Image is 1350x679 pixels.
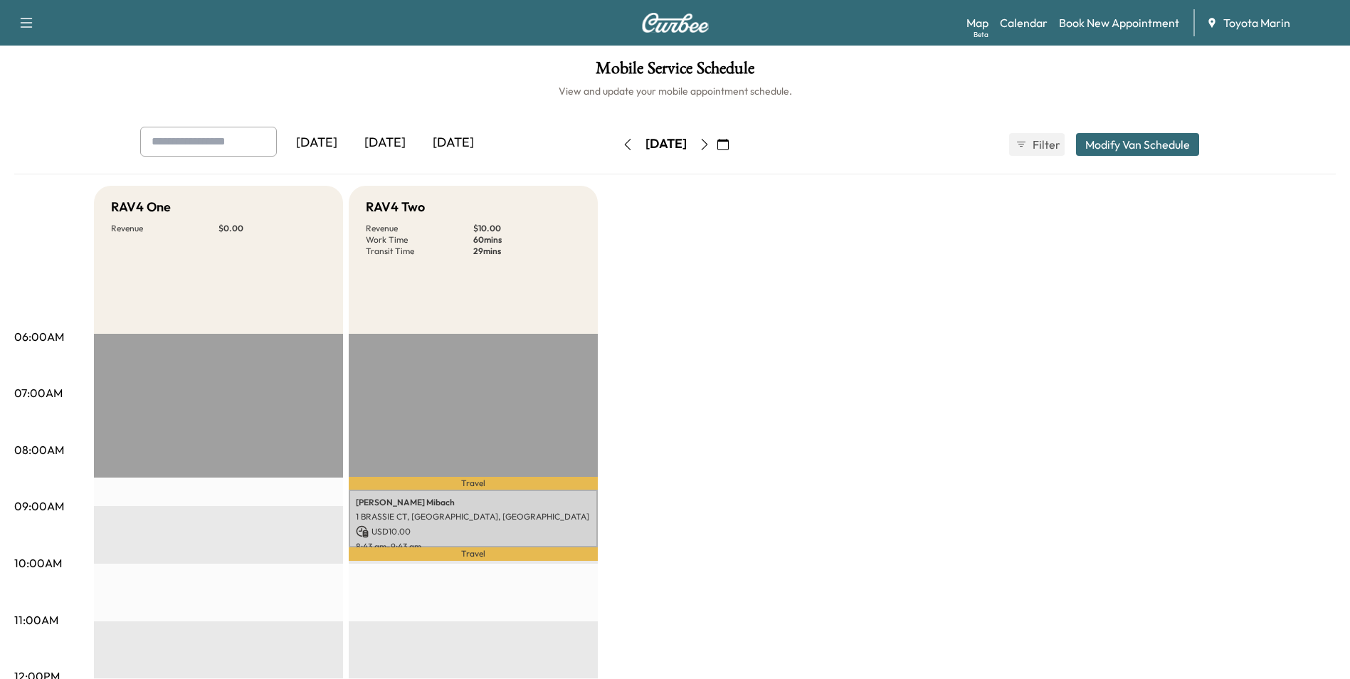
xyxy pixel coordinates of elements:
[14,84,1336,98] h6: View and update your mobile appointment schedule.
[366,246,473,257] p: Transit Time
[974,29,988,40] div: Beta
[1059,14,1179,31] a: Book New Appointment
[111,197,171,217] h5: RAV4 One
[356,525,591,538] p: USD 10.00
[641,13,710,33] img: Curbee Logo
[14,384,63,401] p: 07:00AM
[645,135,687,153] div: [DATE]
[419,127,487,159] div: [DATE]
[366,197,425,217] h5: RAV4 Two
[14,441,64,458] p: 08:00AM
[356,511,591,522] p: 1 BRASSIE CT, [GEOGRAPHIC_DATA], [GEOGRAPHIC_DATA]
[349,547,598,561] p: Travel
[218,223,326,234] p: $ 0.00
[966,14,988,31] a: MapBeta
[14,554,62,572] p: 10:00AM
[14,498,64,515] p: 09:00AM
[111,223,218,234] p: Revenue
[473,234,581,246] p: 60 mins
[1223,14,1290,31] span: Toyota Marin
[1076,133,1199,156] button: Modify Van Schedule
[14,611,58,628] p: 11:00AM
[366,234,473,246] p: Work Time
[14,60,1336,84] h1: Mobile Service Schedule
[1000,14,1048,31] a: Calendar
[14,328,64,345] p: 06:00AM
[1009,133,1065,156] button: Filter
[366,223,473,234] p: Revenue
[356,497,591,508] p: [PERSON_NAME] Mibach
[351,127,419,159] div: [DATE]
[473,223,581,234] p: $ 10.00
[1033,136,1058,153] span: Filter
[349,477,598,489] p: Travel
[283,127,351,159] div: [DATE]
[473,246,581,257] p: 29 mins
[356,541,591,552] p: 8:43 am - 9:43 am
